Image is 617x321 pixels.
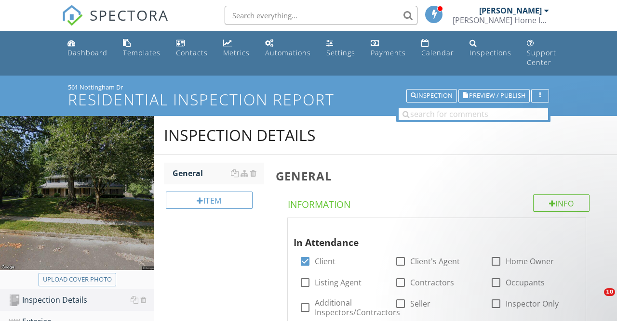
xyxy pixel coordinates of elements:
div: Calendar [421,48,454,57]
div: Upload cover photo [43,275,112,284]
a: Contacts [172,35,212,62]
input: search for comments [399,108,548,120]
div: Automations [265,48,311,57]
div: Dashboard [67,48,107,57]
button: Upload cover photo [39,273,116,286]
div: [PERSON_NAME] [479,6,542,15]
div: In Attendance [294,222,565,250]
div: Metrics [223,48,250,57]
label: Additional Inspectors/Contractors [315,298,400,317]
div: Bradley Home Inspections [453,15,549,25]
span: SPECTORA [90,5,169,25]
h4: Information [288,194,590,211]
div: General [173,167,264,179]
div: Inspections [469,48,511,57]
a: Support Center [523,35,560,72]
a: Metrics [219,35,254,62]
iframe: Intercom live chat [584,288,607,311]
a: Inspections [466,35,515,62]
label: Listing Agent [315,278,362,287]
label: Contractors [410,278,454,287]
div: Support Center [527,48,556,67]
span: 10 [604,288,615,296]
span: Preview / Publish [469,93,525,99]
label: Seller [410,299,430,308]
a: Settings [322,35,359,62]
div: Templates [123,48,161,57]
div: 561 Nottingham Dr [68,83,549,91]
img: The Best Home Inspection Software - Spectora [62,5,83,26]
label: Client's Agent [410,257,460,266]
div: Inspection Details [164,126,316,145]
h1: Residential Inspection Report [68,91,549,108]
button: Preview / Publish [458,89,530,103]
div: Info [533,194,590,212]
a: Automations (Basic) [261,35,315,62]
div: Inspection [411,92,453,99]
div: Item [166,192,253,209]
a: Calendar [417,35,458,62]
div: Contacts [176,48,208,57]
a: Preview / Publish [458,90,530,99]
div: Inspection Details [9,294,154,307]
a: Templates [119,35,164,62]
a: Payments [367,35,410,62]
label: Inspector Only [506,299,559,308]
h3: General [276,169,602,182]
input: Search everything... [225,6,417,25]
a: Dashboard [64,35,111,62]
a: Inspection [406,90,457,99]
a: SPECTORA [62,13,169,33]
div: Payments [371,48,406,57]
button: Inspection [406,89,457,103]
label: Client [315,257,335,266]
div: Settings [326,48,355,57]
